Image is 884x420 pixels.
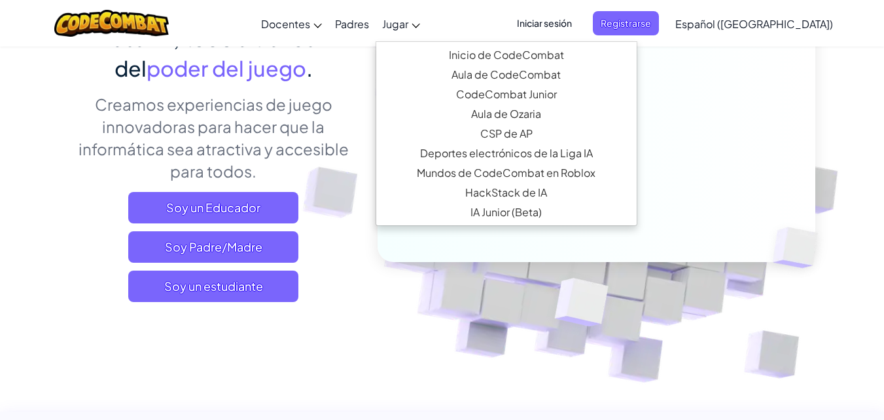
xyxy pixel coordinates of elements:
[54,10,169,37] img: Logotipo de CodeCombat
[456,87,557,101] font: CodeCombat Junior
[376,6,427,41] a: Jugar
[376,85,637,104] a: CodeCombat Junior
[382,17,408,31] font: Jugar
[376,183,637,202] a: HackStack de IA
[255,6,328,41] a: Docentes
[451,67,561,81] font: Aula de CodeCombat
[164,278,263,294] font: Soy un estudiante
[376,143,637,163] a: Deportes electrónicos de la Liga IA
[669,6,840,41] a: Español ([GEOGRAPHIC_DATA])
[449,48,564,62] font: Inicio de CodeCombat
[465,185,547,199] font: HackStack de IA
[675,17,833,31] font: Español ([GEOGRAPHIC_DATA])
[376,124,637,143] a: CSP de AP
[517,17,572,29] font: Iniciar sesión
[165,239,262,254] font: Soy Padre/Madre
[471,107,541,121] font: Aula de Ozaria
[376,202,637,222] a: IA Junior (Beta)
[147,55,306,81] font: poder del juego
[376,163,637,183] a: Mundos de CodeCombat en Roblox
[335,17,369,31] font: Padres
[470,205,542,219] font: IA Junior (Beta)
[376,104,637,124] a: Aula de Ozaria
[480,126,533,140] font: CSP de AP
[128,231,298,263] a: Soy Padre/Madre
[261,17,310,31] font: Docentes
[128,271,298,302] button: Soy un estudiante
[376,45,637,65] a: Inicio de CodeCombat
[509,11,580,35] button: Iniciar sesión
[420,146,593,160] font: Deportes electrónicos de la Liga IA
[601,17,651,29] font: Registrarse
[128,192,298,223] a: Soy un Educador
[417,166,595,180] font: Mundos de CodeCombat en Roblox
[751,200,849,296] img: Cubos superpuestos
[79,94,349,181] font: Creamos experiencias de juego innovadoras para hacer que la informática sea atractiva y accesible...
[328,6,376,41] a: Padres
[522,250,639,359] img: Cubos superpuestos
[306,55,313,81] font: .
[593,11,659,35] button: Registrarse
[166,200,260,215] font: Soy un Educador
